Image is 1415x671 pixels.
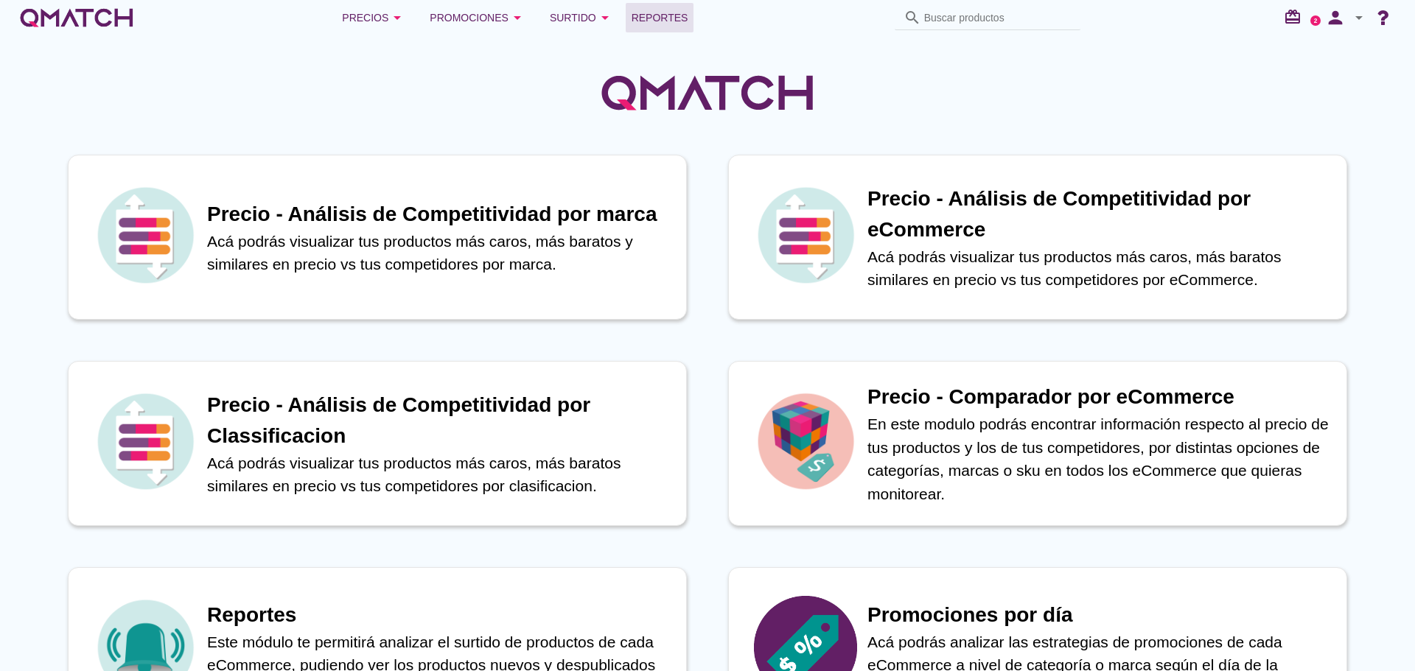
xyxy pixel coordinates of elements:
[754,183,857,287] img: icon
[18,3,136,32] a: white-qmatch-logo
[47,155,707,320] a: iconPrecio - Análisis de Competitividad por marcaAcá podrás visualizar tus productos más caros, m...
[596,9,614,27] i: arrow_drop_down
[924,6,1072,29] input: Buscar productos
[207,390,671,452] h1: Precio - Análisis de Competitividad por Classificacion
[632,9,688,27] span: Reportes
[707,155,1368,320] a: iconPrecio - Análisis de Competitividad por eCommerceAcá podrás visualizar tus productos más caro...
[47,361,707,526] a: iconPrecio - Análisis de Competitividad por ClassificacionAcá podrás visualizar tus productos más...
[94,390,197,493] img: icon
[1310,15,1321,26] a: 2
[342,9,406,27] div: Precios
[330,3,418,32] button: Precios
[418,3,538,32] button: Promociones
[430,9,526,27] div: Promociones
[538,3,626,32] button: Surtido
[207,600,671,630] h1: Reportes
[867,600,1332,630] h1: Promociones por día
[1321,7,1350,28] i: person
[867,245,1332,292] p: Acá podrás visualizar tus productos más caros, más baratos similares en precio vs tus competidore...
[1284,8,1307,26] i: redeem
[207,199,671,230] h1: Precio - Análisis de Competitividad por marca
[207,230,671,276] p: Acá podrás visualizar tus productos más caros, más baratos y similares en precio vs tus competido...
[904,9,921,27] i: search
[597,56,818,130] img: QMatchLogo
[550,9,614,27] div: Surtido
[754,390,857,493] img: icon
[867,183,1332,245] h1: Precio - Análisis de Competitividad por eCommerce
[867,382,1332,412] h1: Precio - Comparador por eCommerce
[94,183,197,287] img: icon
[388,9,406,27] i: arrow_drop_down
[867,412,1332,505] p: En este modulo podrás encontrar información respecto al precio de tus productos y los de tus comp...
[707,361,1368,526] a: iconPrecio - Comparador por eCommerceEn este modulo podrás encontrar información respecto al prec...
[207,452,671,498] p: Acá podrás visualizar tus productos más caros, más baratos similares en precio vs tus competidore...
[1314,17,1318,24] text: 2
[626,3,694,32] a: Reportes
[1350,9,1368,27] i: arrow_drop_down
[509,9,526,27] i: arrow_drop_down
